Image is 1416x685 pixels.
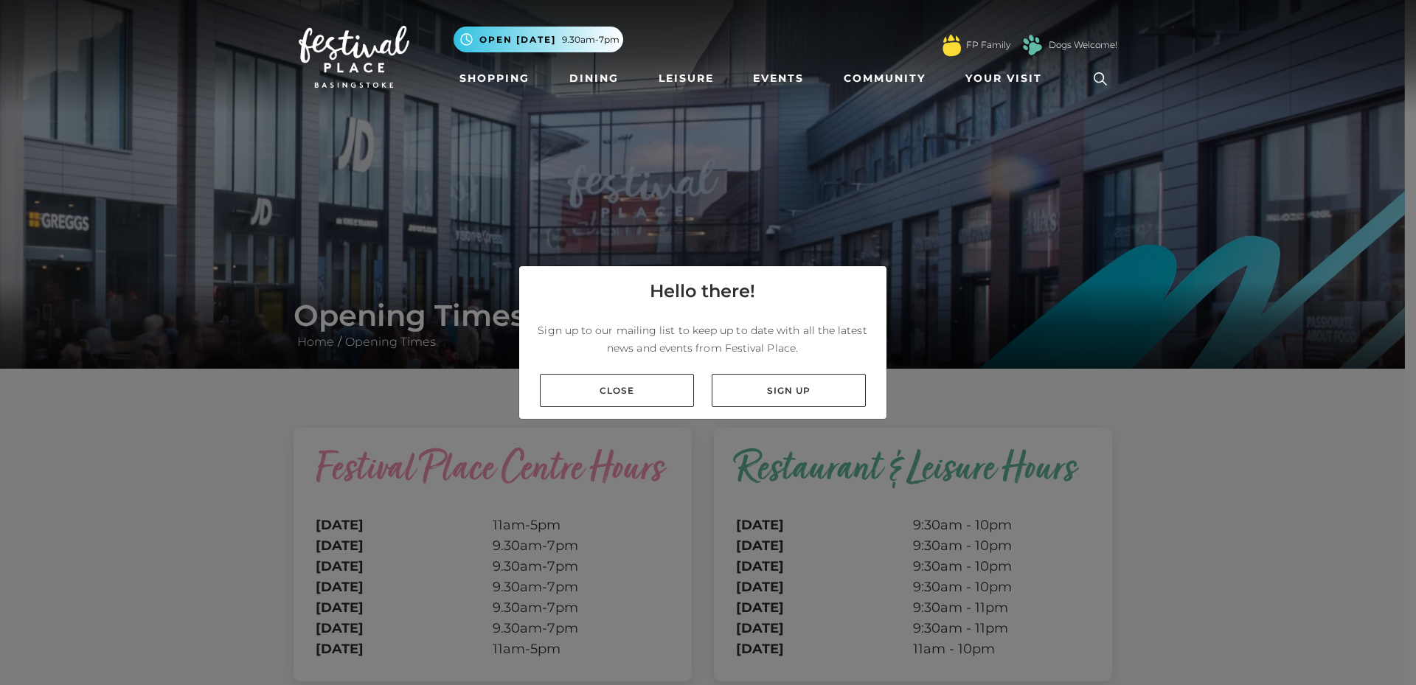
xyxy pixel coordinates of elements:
a: Leisure [653,65,720,92]
a: FP Family [966,38,1010,52]
span: Open [DATE] [479,33,556,46]
span: Your Visit [965,71,1042,86]
a: Your Visit [959,65,1055,92]
a: Shopping [454,65,535,92]
a: Close [540,374,694,407]
h4: Hello there! [650,278,755,305]
button: Open [DATE] 9.30am-7pm [454,27,623,52]
a: Community [838,65,931,92]
a: Sign up [712,374,866,407]
a: Dining [563,65,625,92]
span: 9.30am-7pm [562,33,619,46]
a: Dogs Welcome! [1049,38,1117,52]
img: Festival Place Logo [299,26,409,88]
a: Events [747,65,810,92]
p: Sign up to our mailing list to keep up to date with all the latest news and events from Festival ... [531,321,875,357]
